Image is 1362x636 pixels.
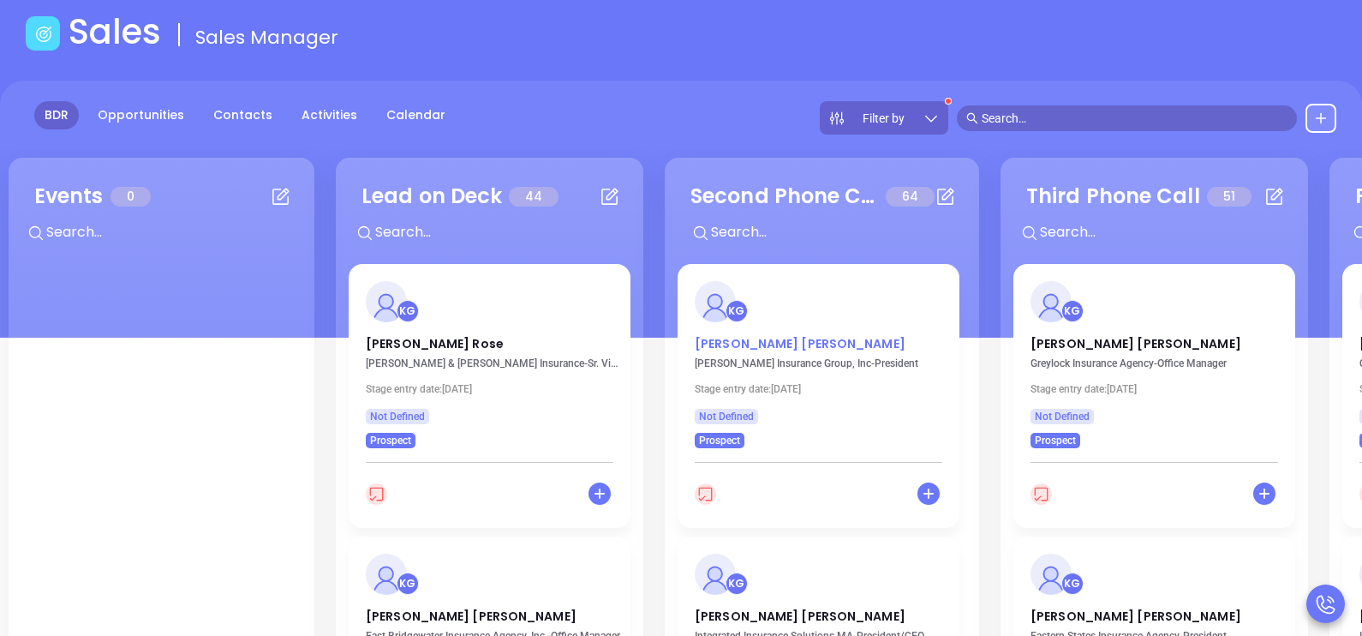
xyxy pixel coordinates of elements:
[699,407,754,426] span: Not Defined
[1207,187,1251,207] span: 51
[1035,407,1090,426] span: Not Defined
[349,171,630,264] div: Lead on Deck44
[695,281,736,322] img: profile
[1030,357,1287,369] p: Greylock Insurance Agency - Office Manager
[366,383,623,395] p: Tue 5/21/2024
[366,554,407,595] img: profile
[370,431,411,450] span: Prospect
[678,171,966,264] div: Second Phone Call64
[87,101,194,129] a: Opportunities
[1013,264,1295,448] a: profileKarina Genovez[PERSON_NAME] [PERSON_NAME] Greylock Insurance Agency-Office ManagerStage en...
[34,181,104,212] div: Events
[1061,573,1084,595] div: Karina Genovez
[690,181,879,212] div: Second Phone Call
[678,264,966,537] div: profileKarina Genovez[PERSON_NAME] [PERSON_NAME] [PERSON_NAME] Insurance Group, Inc-PresidentStag...
[366,608,613,616] p: [PERSON_NAME] [PERSON_NAME]
[699,431,740,450] span: Prospect
[863,112,905,124] span: Filter by
[1030,281,1072,322] img: profile
[695,357,952,369] p: Foley Insurance Group, Inc - President
[349,264,630,537] div: profileKarina Genovez[PERSON_NAME] Rose [PERSON_NAME] & [PERSON_NAME] Insurance-Sr. Vice Presiden...
[34,101,79,129] a: BDR
[886,187,935,207] span: 64
[397,573,419,595] div: Karina Genovez
[45,221,302,243] input: Search...
[1030,608,1278,616] p: [PERSON_NAME] [PERSON_NAME]
[195,24,338,51] span: Sales Manager
[21,171,302,264] div: Events0
[1061,300,1084,322] div: Karina Genovez
[69,11,161,52] h1: Sales
[397,300,419,322] div: Karina Genovez
[366,335,613,344] p: [PERSON_NAME] Rose
[370,407,425,426] span: Not Defined
[1013,171,1295,264] div: Third Phone Call51
[366,357,623,369] p: Bryden & Sullivan Insurance - Sr. Vice President
[291,101,367,129] a: Activities
[1013,264,1295,537] div: profileKarina Genovez[PERSON_NAME] [PERSON_NAME] Greylock Insurance Agency-Office ManagerStage en...
[695,383,952,395] p: Tue 5/21/2024
[1030,554,1072,595] img: profile
[1026,181,1200,212] div: Third Phone Call
[695,335,942,344] p: [PERSON_NAME] [PERSON_NAME]
[349,264,630,448] a: profileKarina Genovez[PERSON_NAME] Rose [PERSON_NAME] & [PERSON_NAME] Insurance-Sr. Vice Presiden...
[111,187,151,207] span: 0
[678,264,959,448] a: profileKarina Genovez[PERSON_NAME] [PERSON_NAME] [PERSON_NAME] Insurance Group, Inc-PresidentStag...
[695,608,942,616] p: [PERSON_NAME] [PERSON_NAME]
[982,109,1288,128] input: Search…
[695,554,736,595] img: profile
[709,221,966,243] input: Search...
[1038,221,1295,243] input: Search...
[509,187,559,207] span: 44
[366,281,407,322] img: profile
[726,573,748,595] div: Karina Genovez
[1030,383,1287,395] p: Tue 5/21/2024
[373,221,630,243] input: Search...
[203,101,283,129] a: Contacts
[1030,335,1278,344] p: [PERSON_NAME] [PERSON_NAME]
[1035,431,1076,450] span: Prospect
[361,181,502,212] div: Lead on Deck
[376,101,456,129] a: Calendar
[966,112,978,124] span: search
[726,300,748,322] div: Karina Genovez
